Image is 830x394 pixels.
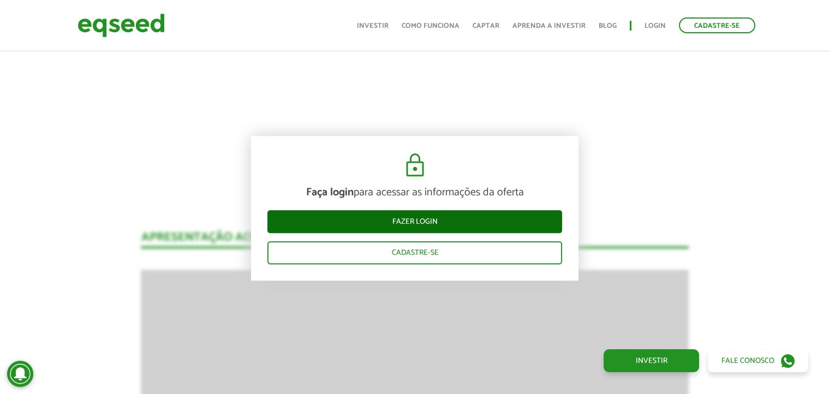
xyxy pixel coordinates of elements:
img: cadeado.svg [402,153,428,179]
a: Cadastre-se [267,242,562,265]
a: Investir [604,349,699,372]
a: Captar [473,22,499,29]
strong: Faça login [306,184,354,202]
a: Investir [357,22,389,29]
a: Cadastre-se [679,17,755,33]
a: Blog [599,22,617,29]
a: Fale conosco [708,349,808,372]
a: Como funciona [402,22,459,29]
p: para acessar as informações da oferta [267,187,562,200]
a: Fazer login [267,211,562,234]
a: Login [644,22,666,29]
a: Aprenda a investir [512,22,586,29]
img: EqSeed [77,11,165,40]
